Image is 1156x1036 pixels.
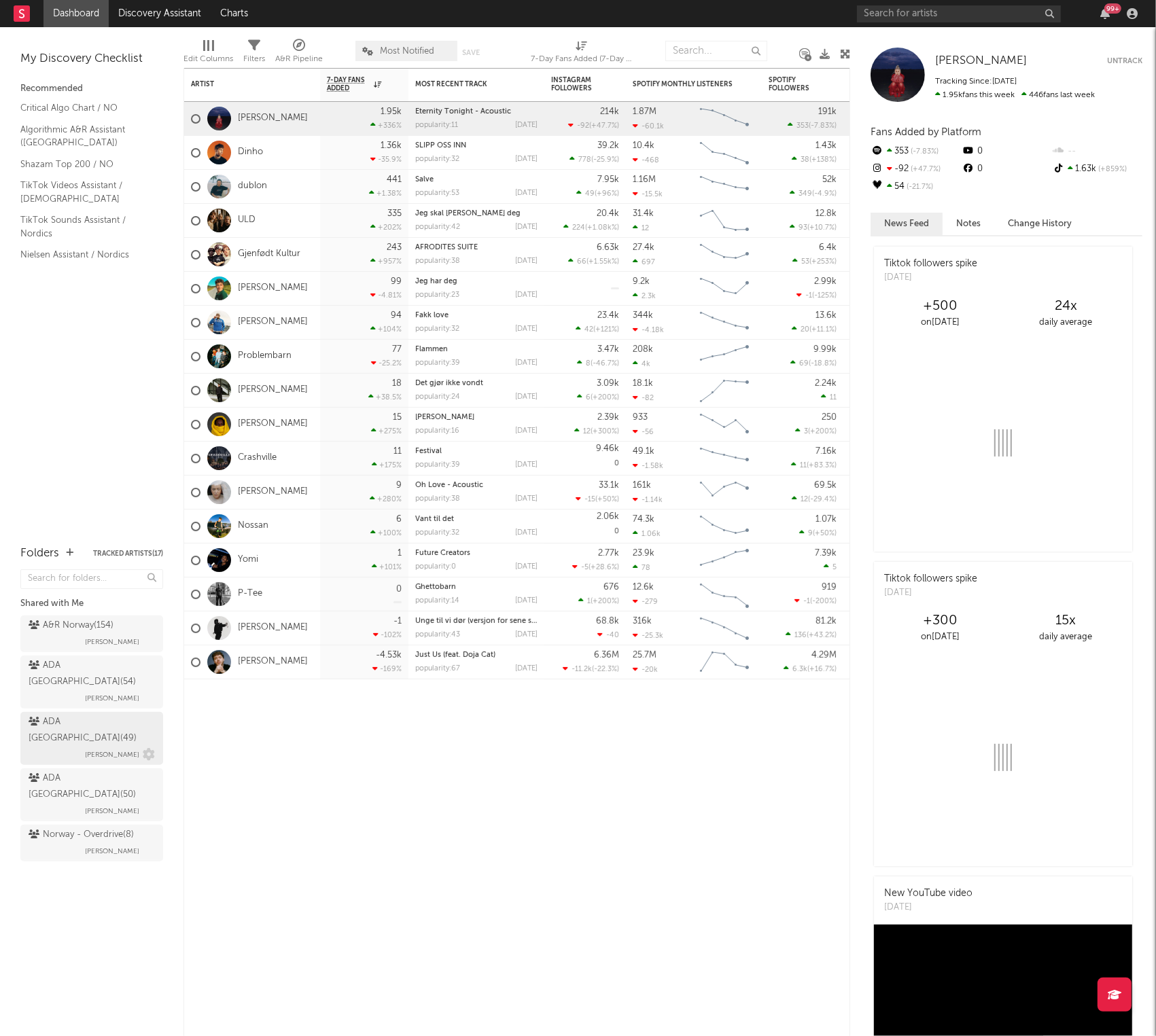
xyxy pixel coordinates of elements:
span: +47.7 % [909,166,941,173]
div: popularity: 32 [415,529,459,537]
div: ( ) [790,223,837,232]
div: +275 % [371,427,402,435]
a: [PERSON_NAME] [238,656,308,668]
div: 1.43k [816,141,837,150]
div: [DATE] [515,427,538,435]
div: 7.95k [597,175,619,184]
svg: Chart title [694,136,755,170]
a: Nielsen Assistant / Nordics [20,247,150,262]
a: TikTok Videos Assistant / [DEMOGRAPHIC_DATA] [20,178,150,206]
div: 208k [633,345,653,354]
span: -1 [805,292,812,300]
div: ( ) [790,189,837,198]
div: on [DATE] [877,315,1003,331]
div: ( ) [568,121,619,130]
span: [PERSON_NAME] [85,690,139,707]
div: ( ) [792,257,837,266]
div: Norway - Overdrive ( 8 ) [29,827,134,843]
span: [PERSON_NAME] [85,634,139,650]
div: [DATE] [515,359,538,367]
span: 353 [796,122,809,130]
div: 441 [387,175,402,184]
span: -92 [577,122,589,130]
div: 74.3k [633,515,654,524]
div: Jeg har deg [415,278,538,285]
a: Gjenfødt Kultur [238,249,300,260]
div: 1.63k [1052,160,1142,178]
span: -18.8 % [811,360,835,368]
div: 2.24k [815,379,837,388]
span: +859 % [1097,166,1127,173]
div: 353 [871,143,961,160]
div: 933 [633,413,648,422]
a: Jeg har deg [415,278,457,285]
a: Oh Love - Acoustic [415,482,483,489]
div: -56 [633,427,654,436]
div: 23.4k [597,311,619,320]
span: 1.95k fans this week [935,91,1015,99]
div: 7-Day Fans Added (7-Day Fans Added) [531,34,633,73]
div: Edit Columns [183,34,233,73]
div: [DATE] [515,257,538,265]
span: +200 % [810,428,835,435]
span: -46.7 % [593,360,617,368]
svg: Chart title [694,340,755,374]
a: AFRODITES SUITE [415,244,478,251]
div: ( ) [792,155,837,164]
span: Tracking Since: [DATE] [935,77,1017,86]
svg: Chart title [694,408,755,442]
a: [PERSON_NAME] [238,486,308,498]
svg: Chart title [694,510,755,543]
div: Filters [243,34,265,73]
div: ( ) [577,359,619,368]
span: [PERSON_NAME] [85,747,139,763]
span: 12 [583,428,591,435]
div: -82 [633,393,654,402]
div: 2.06k [597,512,619,521]
span: 93 [799,224,807,232]
div: 1.07k [816,515,837,524]
span: +96 % [597,190,617,198]
a: ADA [GEOGRAPHIC_DATA](50)[PERSON_NAME] [20,768,163,821]
span: -7.83 % [909,148,939,156]
div: 6.63k [597,243,619,252]
div: [DATE] [515,156,538,163]
div: -92 [871,160,961,178]
div: +336 % [370,121,402,130]
div: ( ) [576,189,619,198]
div: 33.1k [599,481,619,490]
div: ( ) [792,495,837,503]
div: 54 [871,178,961,196]
span: 38 [801,156,809,164]
div: popularity: 32 [415,156,459,163]
div: 11 [393,447,402,456]
a: Jeg skal [PERSON_NAME] deg [415,210,521,217]
a: Fakk love [415,312,449,319]
span: +121 % [595,326,617,334]
span: +47.7 % [591,122,617,130]
div: +202 % [370,223,402,232]
div: popularity: 24 [415,393,460,401]
a: Crashville [238,452,277,464]
div: 9.99k [813,345,837,354]
div: popularity: 23 [415,291,459,299]
input: Search for folders... [20,569,163,589]
div: +175 % [372,461,402,469]
span: -7.83 % [811,122,835,130]
div: A&R Pipeline [275,34,323,73]
span: -21.7 % [905,183,933,191]
div: ( ) [788,121,837,130]
div: 250 [822,413,837,422]
div: 191k [818,107,837,116]
div: ADA [GEOGRAPHIC_DATA] ( 49 ) [29,714,152,747]
span: 8 [586,360,591,368]
div: 9.2k [633,277,650,286]
div: 2.3k [633,291,656,300]
div: ( ) [568,257,619,266]
span: 53 [801,258,809,266]
span: [PERSON_NAME] [85,843,139,859]
div: popularity: 38 [415,495,460,503]
span: 7-Day Fans Added [327,76,370,92]
div: popularity: 42 [415,224,460,231]
div: [DATE] [515,224,538,231]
